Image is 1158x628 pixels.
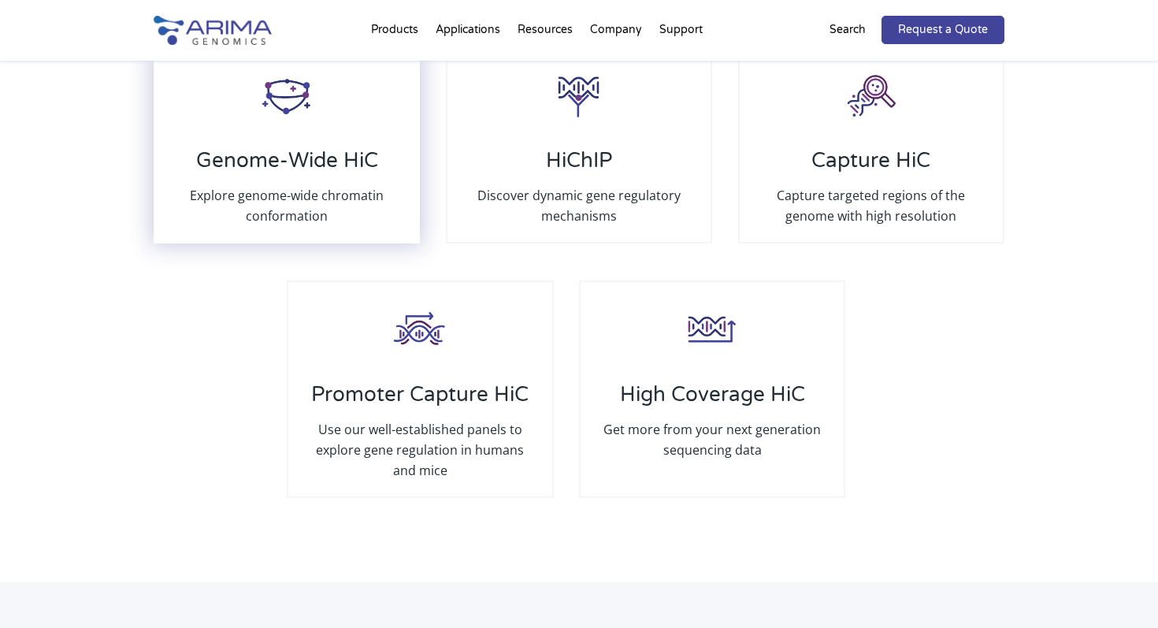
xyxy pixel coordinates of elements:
p: Explore genome-wide chromatin conformation [171,185,403,226]
a: Request a Quote [881,16,1004,44]
img: Arima-Genomics-logo [154,16,272,45]
p: Use our well-established panels to explore gene regulation in humans and mice [304,419,536,481]
img: HiCHiP_Icon_Arima-Genomics.png [547,64,611,127]
h3: HiChIP [463,148,695,185]
p: Discover dynamic gene regulatory mechanisms [463,185,695,226]
p: Capture targeted regions of the genome with high resolution [755,185,987,226]
h3: Capture HiC [755,148,987,185]
h3: High Coverage HiC [596,382,828,419]
h3: Promoter Capture HiC [304,382,536,419]
img: Capture-HiC_Icon_Arima-Genomics.png [840,64,903,127]
img: Promoter-HiC_Icon_Arima-Genomics.png [388,298,451,361]
img: High-Coverage-HiC_Icon_Arima-Genomics.png [681,298,744,361]
img: HiC_Icon_Arima-Genomics.png [255,64,318,127]
p: Get more from your next generation sequencing data [596,419,828,460]
p: Search [830,20,866,40]
h3: Genome-Wide HiC [171,148,403,185]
